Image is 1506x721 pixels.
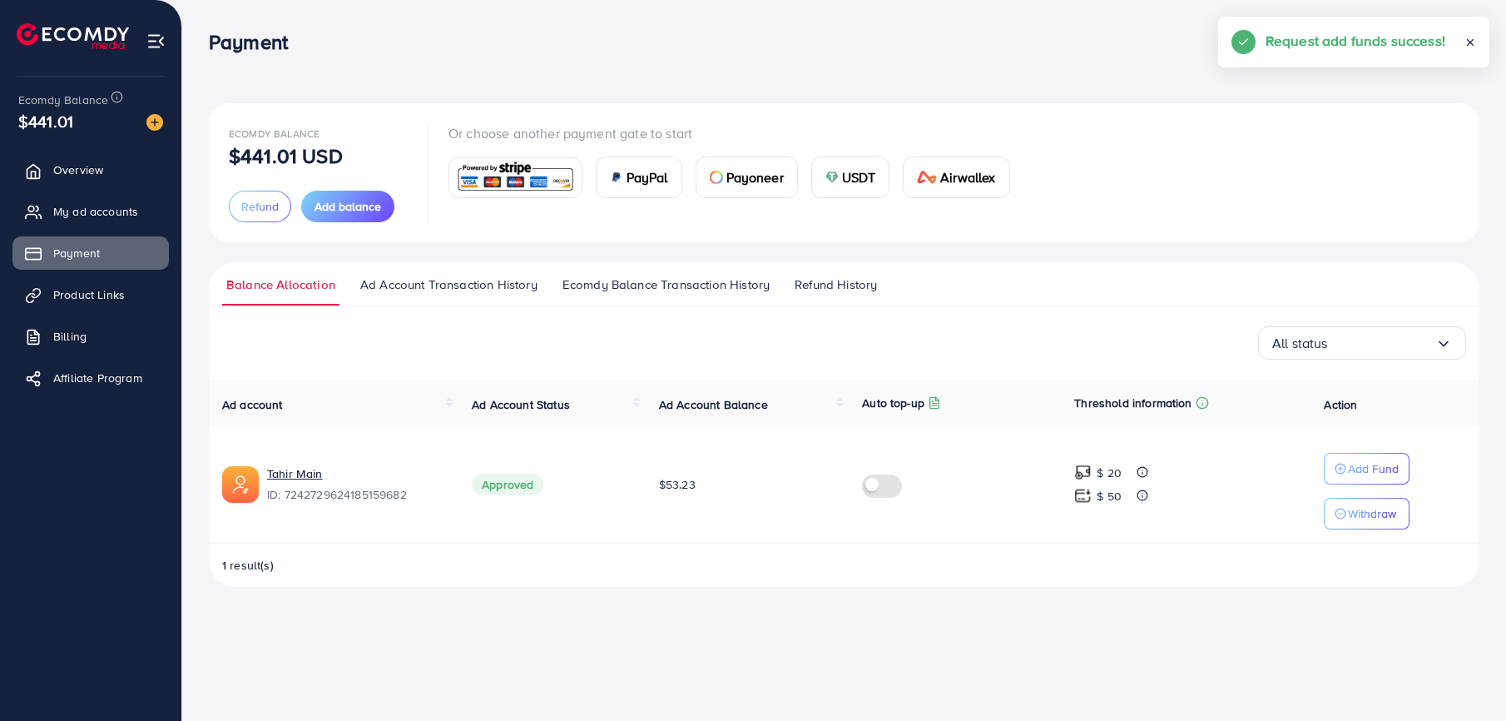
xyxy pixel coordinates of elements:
[862,393,924,413] p: Auto top-up
[241,198,279,215] span: Refund
[596,157,682,198] a: cardPayPal
[209,30,301,54] h3: Payment
[229,127,320,141] span: Ecomdy Balance
[222,557,274,574] span: 1 result(s)
[267,486,445,503] span: ID: 7242729624185159682
[726,167,784,187] span: Payoneer
[825,171,839,184] img: card
[940,167,995,187] span: Airwallex
[1074,393,1191,413] p: Threshold information
[562,276,770,294] span: Ecomdy Balance Transaction History
[53,203,138,220] span: My ad accounts
[448,123,1023,143] p: Or choose another payment gate to start
[53,286,125,303] span: Product Links
[472,396,570,413] span: Ad Account Status
[1074,464,1092,481] img: top-up amount
[1435,646,1494,709] iframe: Chat
[146,114,163,131] img: image
[17,23,129,49] img: logo
[1348,459,1399,479] p: Add Fund
[454,160,577,196] img: card
[12,153,169,186] a: Overview
[222,396,283,413] span: Ad account
[903,157,1009,198] a: cardAirwallex
[1324,453,1409,485] button: Add Fund
[659,476,696,493] span: $53.23
[1324,498,1409,530] button: Withdraw
[53,245,100,261] span: Payment
[12,278,169,311] a: Product Links
[1266,30,1445,52] h5: Request add funds success!
[1074,487,1092,505] img: top-up amount
[811,157,890,198] a: cardUSDT
[659,396,768,413] span: Ad Account Balance
[696,157,798,198] a: cardPayoneer
[1097,486,1122,506] p: $ 50
[1324,396,1357,413] span: Action
[1258,326,1466,360] div: Search for option
[315,198,381,215] span: Add balance
[12,320,169,353] a: Billing
[448,157,582,198] a: card
[222,466,259,503] img: ic-ads-acc.e4c84228.svg
[18,92,108,108] span: Ecomdy Balance
[360,276,538,294] span: Ad Account Transaction History
[1348,504,1396,524] p: Withdraw
[610,171,623,184] img: card
[1097,463,1122,483] p: $ 20
[229,191,291,222] button: Refund
[53,328,87,345] span: Billing
[12,361,169,395] a: Affiliate Program
[627,167,668,187] span: PayPal
[1328,331,1435,356] input: Search for option
[301,191,394,222] button: Add balance
[53,162,103,178] span: Overview
[1272,331,1328,356] span: All status
[226,276,335,294] span: Balance Allocation
[795,276,877,294] span: Refund History
[18,109,73,133] span: $441.01
[12,236,169,270] a: Payment
[842,167,876,187] span: USDT
[267,465,445,482] a: Tahir Main
[146,32,166,51] img: menu
[267,465,445,504] div: <span class='underline'>Tahir Main</span></br>7242729624185159682
[917,171,937,184] img: card
[710,171,723,184] img: card
[229,146,343,166] p: $441.01 USD
[53,370,142,386] span: Affiliate Program
[472,474,543,495] span: Approved
[12,195,169,228] a: My ad accounts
